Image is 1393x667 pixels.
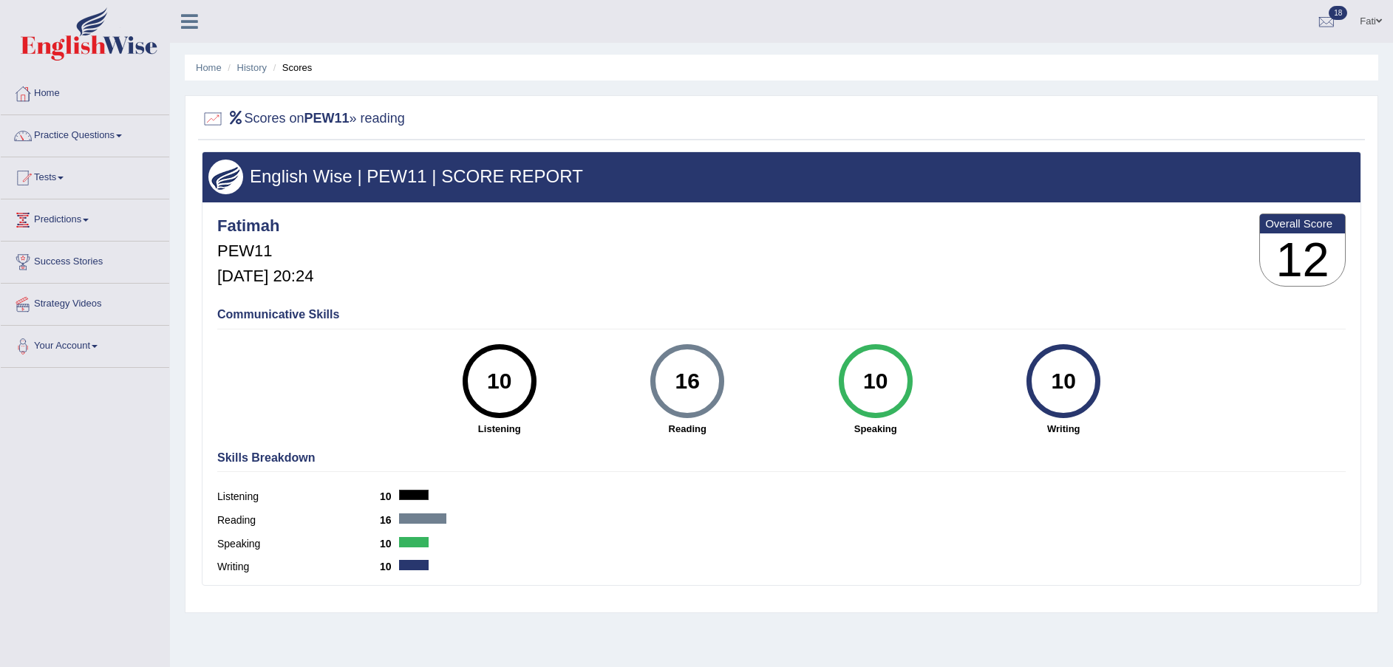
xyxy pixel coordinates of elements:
div: 16 [661,350,715,412]
strong: Reading [601,422,774,436]
b: 10 [380,538,399,550]
strong: Listening [413,422,587,436]
h4: Communicative Skills [217,308,1346,321]
h2: Scores on » reading [202,108,405,130]
a: Success Stories [1,242,169,278]
strong: Writing [977,422,1151,436]
label: Reading [217,513,380,528]
a: Strategy Videos [1,284,169,321]
strong: Speaking [789,422,963,436]
h5: PEW11 [217,242,313,260]
a: Predictions [1,199,169,236]
span: 18 [1329,6,1347,20]
div: 10 [1037,350,1091,412]
b: PEW11 [304,111,350,126]
a: Home [196,62,222,73]
b: 10 [380,561,399,572]
b: 16 [380,514,399,526]
label: Listening [217,489,380,504]
img: wings.png [208,160,243,194]
label: Writing [217,559,380,575]
a: Tests [1,157,169,194]
li: Scores [270,61,313,75]
a: Your Account [1,326,169,363]
b: 10 [380,490,399,502]
a: Practice Questions [1,115,169,152]
div: 10 [848,350,902,412]
h3: 12 [1260,233,1345,287]
label: Speaking [217,536,380,552]
h3: English Wise | PEW11 | SCORE REPORT [208,167,1355,186]
a: History [237,62,267,73]
div: 10 [472,350,526,412]
h4: Fatimah [217,217,313,235]
h5: [DATE] 20:24 [217,267,313,285]
h4: Skills Breakdown [217,451,1346,465]
a: Home [1,73,169,110]
b: Overall Score [1265,217,1340,230]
